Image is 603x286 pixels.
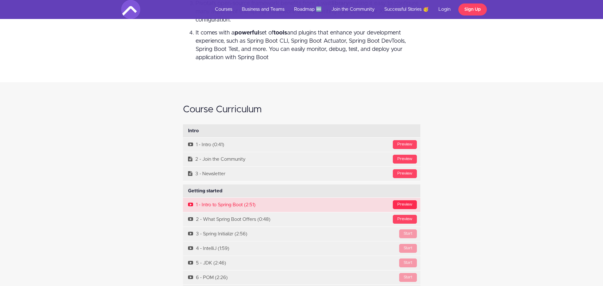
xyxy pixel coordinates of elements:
[183,152,420,166] a: Preview2 - Join the Community
[183,241,420,256] a: Start4 - IntelliJ (1:59)
[393,155,417,164] div: Preview
[183,138,420,152] a: Preview1 - Intro (0:41)
[399,229,417,238] div: Start
[183,124,420,138] div: Intro
[196,1,418,23] span: Pivotal’s open-source framework benefits from a vast making it easy to configure many aspects of ...
[183,212,420,227] a: Preview2 - What Spring Boot Offers (0:48)
[393,200,417,209] div: Preview
[399,244,417,253] div: Start
[183,227,420,241] a: Start3 - Spring Initializr (2:56)
[183,104,420,115] h2: Course Curriculum
[196,30,406,60] span: It comes with a set of and plugins that enhance your development experience, such as Spring Boot ...
[399,273,417,282] div: Start
[183,256,420,270] a: Start5 - JDK (2:46)
[399,258,417,267] div: Start
[235,30,259,36] strong: powerful
[458,3,487,16] a: Sign Up
[393,169,417,178] div: Preview
[273,30,287,36] strong: tools
[183,198,420,212] a: Preview1 - Intro to Spring Boot (2:51)
[183,184,420,198] div: Getting started
[183,167,420,181] a: Preview3 - Newsletter
[393,140,417,149] div: Preview
[393,215,417,224] div: Preview
[183,270,420,285] a: Start6 - POM (2:26)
